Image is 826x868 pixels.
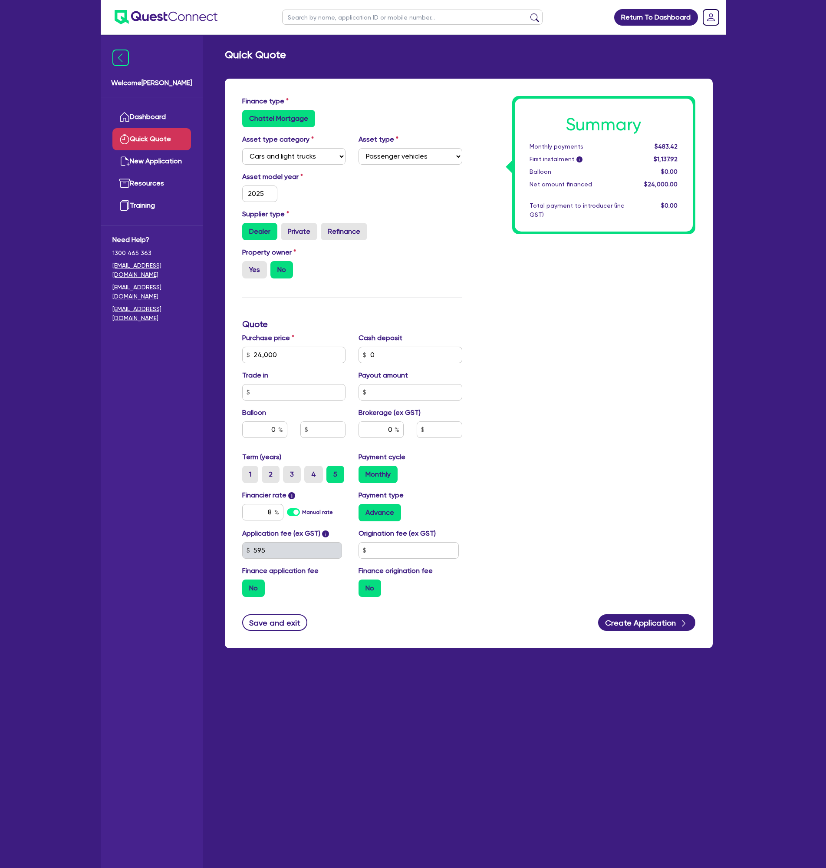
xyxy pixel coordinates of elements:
label: Finance application fee [242,566,319,576]
div: Total payment to introducer (inc GST) [523,201,631,219]
a: Return To Dashboard [614,9,698,26]
label: 3 [283,466,301,483]
label: Supplier type [242,209,289,219]
span: i [288,492,295,499]
label: Origination fee (ex GST) [359,528,436,539]
span: $1,137.92 [654,156,678,162]
label: No [270,261,293,278]
label: Private [281,223,317,240]
h1: Summary [530,114,678,135]
h3: Quote [242,319,462,329]
span: i [322,530,329,537]
label: No [242,580,265,597]
label: Finance origination fee [359,566,433,576]
h2: Quick Quote [225,49,286,61]
label: Asset model year [236,172,352,182]
label: Brokerage (ex GST) [359,407,421,418]
a: [EMAIL_ADDRESS][DOMAIN_NAME] [112,305,191,323]
img: resources [119,178,130,189]
label: Payment cycle [359,452,405,462]
button: Save and exit [242,614,308,631]
label: Financier rate [242,490,296,500]
label: Term (years) [242,452,281,462]
img: quest-connect-logo-blue [115,10,217,24]
label: 4 [304,466,323,483]
span: $483.42 [655,143,678,150]
label: Monthly [359,466,398,483]
label: Balloon [242,407,266,418]
a: Training [112,195,191,217]
span: 1300 465 363 [112,248,191,258]
label: Property owner [242,247,296,258]
input: Search by name, application ID or mobile number... [282,10,543,25]
span: Welcome [PERSON_NAME] [111,78,192,88]
label: Payment type [359,490,404,500]
img: quick-quote [119,134,130,144]
label: Refinance [321,223,367,240]
label: Purchase price [242,333,294,343]
a: Dropdown toggle [700,6,722,29]
a: Resources [112,172,191,195]
a: [EMAIL_ADDRESS][DOMAIN_NAME] [112,283,191,301]
label: Finance type [242,96,289,106]
div: Monthly payments [523,142,631,151]
label: Dealer [242,223,277,240]
span: Need Help? [112,235,191,245]
div: Net amount financed [523,180,631,189]
img: training [119,200,130,211]
button: Create Application [598,614,695,631]
a: New Application [112,150,191,172]
label: Asset type category [242,134,314,145]
a: Dashboard [112,106,191,128]
label: No [359,580,381,597]
a: [EMAIL_ADDRESS][DOMAIN_NAME] [112,261,191,279]
span: $24,000.00 [644,181,678,188]
label: Asset type [359,134,398,145]
label: Application fee (ex GST) [242,528,320,539]
label: Manual rate [302,508,333,516]
label: 2 [262,466,280,483]
span: $0.00 [661,168,678,175]
label: Payout amount [359,370,408,381]
label: Advance [359,504,401,521]
img: new-application [119,156,130,166]
span: $0.00 [661,202,678,209]
label: Trade in [242,370,268,381]
div: First instalment [523,155,631,164]
span: i [576,156,582,162]
label: Cash deposit [359,333,402,343]
div: Balloon [523,167,631,176]
label: Chattel Mortgage [242,110,315,127]
a: Quick Quote [112,128,191,150]
label: Yes [242,261,267,278]
img: icon-menu-close [112,50,129,66]
label: 5 [326,466,344,483]
label: 1 [242,466,258,483]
